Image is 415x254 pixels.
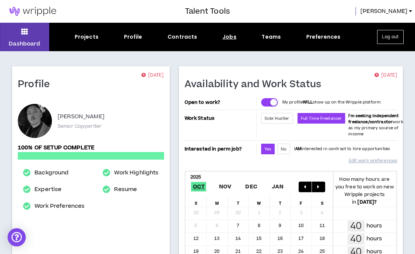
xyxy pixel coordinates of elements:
[34,202,85,211] a: Work Preferences
[349,154,397,168] a: Edit work preferences
[34,185,61,194] a: Expertise
[348,113,399,125] b: I'm seeking independent freelance/contractor
[294,146,390,152] p: I interested in contract to hire opportunities
[9,40,40,48] p: Dashboard
[270,195,291,207] div: T
[265,146,271,152] span: Yes
[190,174,201,180] b: 2025
[207,195,228,207] div: M
[270,182,285,191] span: Jan
[377,30,404,44] button: Log out
[360,7,407,16] span: [PERSON_NAME]
[191,182,206,191] span: Oct
[303,99,313,105] strong: WILL
[348,113,403,137] span: work as my primary source of income
[18,104,52,138] div: Brent B.
[34,168,69,177] a: Background
[262,33,281,41] div: Teams
[291,195,312,207] div: F
[186,195,207,207] div: S
[141,72,164,79] p: [DATE]
[168,33,197,41] div: Contracts
[295,146,301,152] strong: AM
[185,113,255,124] p: Work Status
[18,144,164,152] p: 100% of setup complete
[185,144,255,154] p: Interested in perm job?
[244,182,259,191] span: Dec
[8,228,26,246] div: Open Intercom Messenger
[374,72,397,79] p: [DATE]
[75,33,99,41] div: Projects
[249,195,270,207] div: W
[185,78,327,91] h1: Availability and Work Status
[58,123,102,130] p: Senior Copywriter
[366,235,382,243] p: hours
[58,112,105,121] p: [PERSON_NAME]
[217,182,233,191] span: Nov
[18,78,56,91] h1: Profile
[114,168,158,177] a: Work Highlights
[228,195,249,207] div: T
[312,195,333,207] div: S
[114,185,137,194] a: Resume
[124,33,143,41] div: Profile
[282,99,381,105] p: My profile show up on the Wripple platform
[185,6,230,17] h3: Talent Tools
[366,222,382,230] p: hours
[357,199,377,205] b: [DATE] ?
[265,116,290,121] span: Side Hustler
[306,33,341,41] div: Preferences
[222,33,236,41] div: Jobs
[281,146,287,152] span: No
[185,99,255,105] p: Open to work?
[333,176,396,206] p: How many hours are you free to work on new Wripple projects in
